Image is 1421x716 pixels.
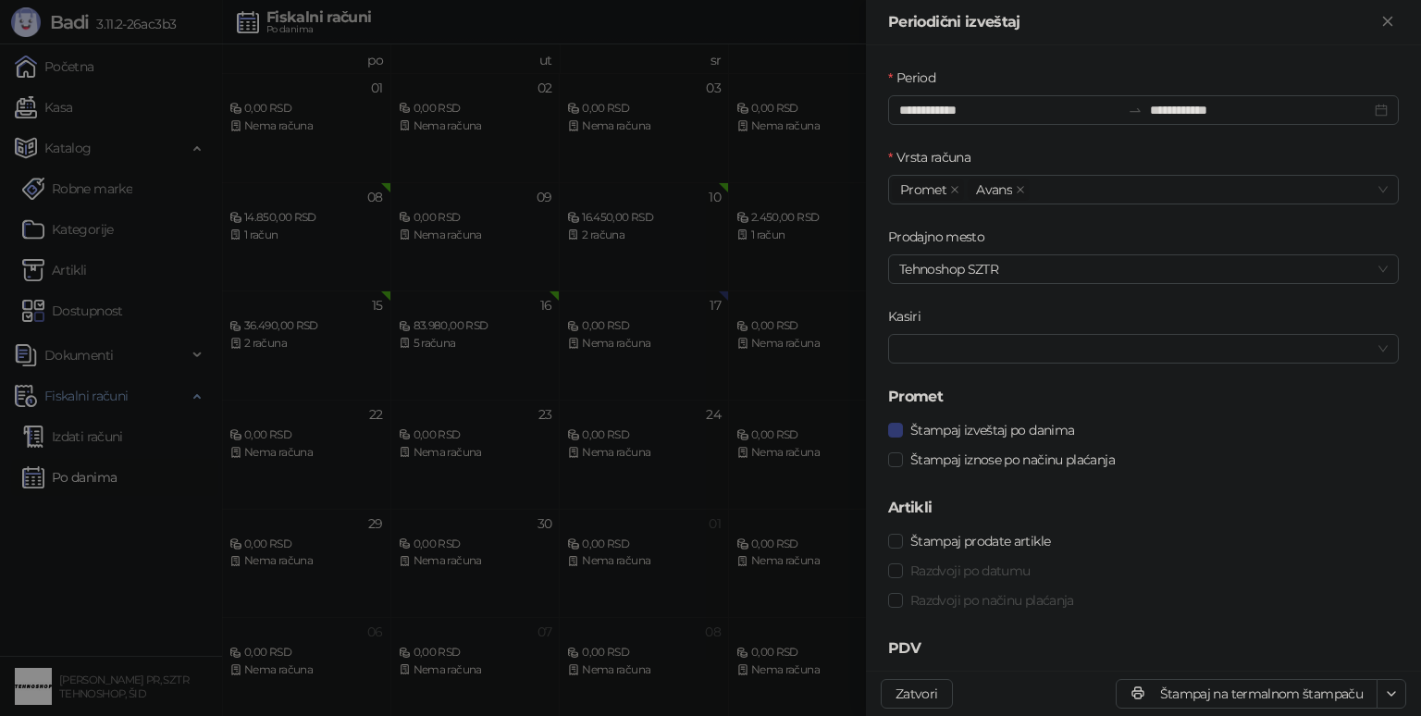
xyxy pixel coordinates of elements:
span: Razdvoji po datumu [903,561,1037,581]
input: Period [899,100,1120,120]
span: Tehnoshop SZTR [899,255,1388,283]
label: Kasiri [888,306,933,327]
button: Zatvori [881,679,953,709]
span: close [1016,185,1025,194]
span: to [1128,103,1143,117]
div: Periodični izveštaj [888,11,1377,33]
h5: Promet [888,386,1399,408]
span: Razdvoji po načinu plaćanja [903,590,1081,611]
span: close [950,185,959,194]
span: Štampaj prodate artikle [903,531,1057,551]
span: Štampaj iznose po načinu plaćanja [903,450,1122,470]
span: Avans [976,179,1012,200]
button: Štampaj na termalnom štampaču [1116,679,1378,709]
label: Prodajno mesto [888,227,995,247]
span: Promet [900,179,946,200]
h5: PDV [888,637,1399,660]
label: Period [888,68,946,88]
button: Zatvori [1377,11,1399,33]
h5: Artikli [888,497,1399,519]
label: Vrsta računa [888,147,982,167]
span: Štampaj izveštaj po danima [903,420,1081,440]
span: swap-right [1128,103,1143,117]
